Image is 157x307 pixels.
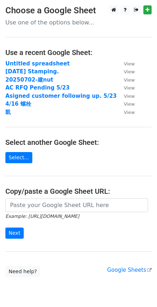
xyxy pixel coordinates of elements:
[5,48,152,57] h4: Use a recent Google Sheet:
[5,68,59,75] a: [DATE] Stamping.
[5,93,117,99] a: Asigned customer following up. 5/23
[5,198,148,212] input: Paste your Google Sheet URL here
[5,5,152,16] h3: Choose a Google Sheet
[5,228,24,239] input: Next
[5,266,40,277] a: Need help?
[124,85,135,91] small: View
[5,84,70,91] a: AC RFQ Pending 5/23
[117,101,135,107] a: View
[117,60,135,67] a: View
[5,187,152,196] h4: Copy/paste a Google Sheet URL:
[117,84,135,91] a: View
[5,138,152,147] h4: Select another Google Sheet:
[5,152,32,163] a: Select...
[117,93,135,99] a: View
[5,109,11,115] a: 凱
[124,61,135,67] small: View
[117,77,135,83] a: View
[124,77,135,83] small: View
[124,69,135,74] small: View
[117,68,135,75] a: View
[124,93,135,99] small: View
[5,19,152,26] p: Use one of the options below...
[124,101,135,107] small: View
[5,60,70,67] a: Untitled spreadsheet
[5,77,53,83] a: 20250702-建nut
[124,110,135,115] small: View
[5,101,31,107] a: 4/16 螺栓
[107,267,152,273] a: Google Sheets
[5,214,79,219] small: Example: [URL][DOMAIN_NAME]
[117,109,135,115] a: View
